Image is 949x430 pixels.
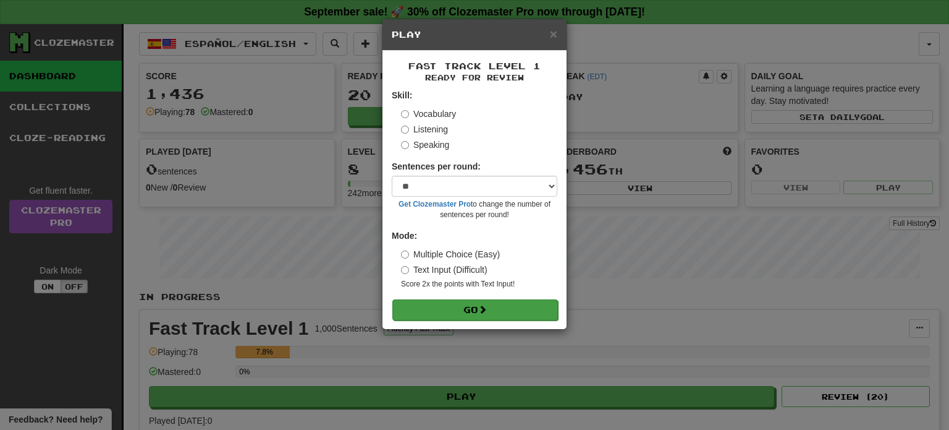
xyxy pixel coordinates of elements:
[401,141,409,149] input: Speaking
[392,299,558,320] button: Go
[392,90,412,100] strong: Skill:
[401,139,449,151] label: Speaking
[401,264,487,276] label: Text Input (Difficult)
[401,251,409,259] input: Multiple Choice (Easy)
[550,27,557,40] button: Close
[550,27,557,41] span: ×
[392,199,557,220] small: to change the number of sentences per round!
[401,279,557,290] small: Score 2x the points with Text Input !
[392,72,557,83] small: Ready for Review
[399,200,471,209] a: Get Clozemaster Pro
[401,266,409,274] input: Text Input (Difficult)
[401,110,409,118] input: Vocabulary
[392,231,417,241] strong: Mode:
[401,248,500,260] label: Multiple Choice (Easy)
[401,123,448,135] label: Listening
[401,126,409,134] input: Listening
[392,160,481,173] label: Sentences per round:
[392,28,557,41] h5: Play
[408,61,541,71] span: Fast Track Level 1
[401,108,456,120] label: Vocabulary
